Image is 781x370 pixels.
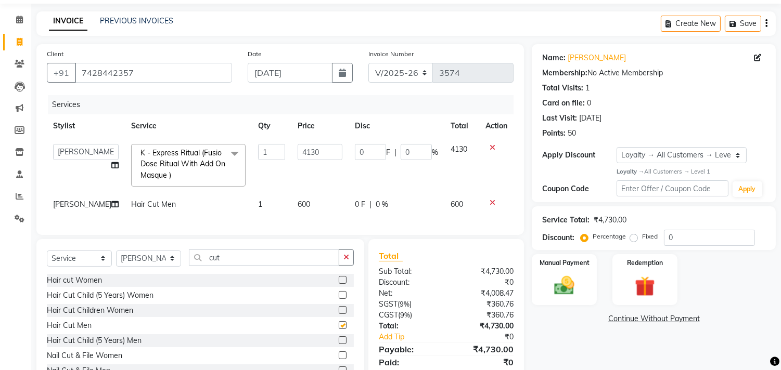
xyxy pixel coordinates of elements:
[47,305,133,316] div: Hair Cut Children Women
[617,180,728,196] input: Enter Offer / Coupon Code
[542,113,577,124] div: Last Visit:
[444,114,479,138] th: Total
[53,200,111,209] span: [PERSON_NAME]
[542,183,617,194] div: Coupon Code
[386,147,390,158] span: F
[446,266,522,277] div: ₹4,730.00
[379,299,398,309] span: SGST
[568,52,626,63] a: [PERSON_NAME]
[47,335,142,346] div: Hair Cut Child (5 Years) Men
[548,274,581,297] img: _cash.svg
[446,356,522,368] div: ₹0
[446,343,522,355] div: ₹4,730.00
[355,199,365,210] span: 0 F
[298,200,310,209] span: 600
[446,299,522,310] div: ₹360.76
[446,277,522,288] div: ₹0
[542,150,617,161] div: Apply Discount
[125,114,252,138] th: Service
[376,199,388,210] span: 0 %
[432,147,438,158] span: %
[542,68,587,78] div: Membership:
[542,98,585,109] div: Card on file:
[593,232,626,241] label: Percentage
[171,170,176,180] a: x
[75,63,232,83] input: Search by Name/Mobile/Email/Code
[661,16,721,32] button: Create New
[371,288,446,299] div: Net:
[252,114,291,138] th: Qty
[371,310,446,321] div: ( )
[47,63,76,83] button: +91
[400,311,410,319] span: 9%
[400,300,409,308] span: 9%
[579,113,601,124] div: [DATE]
[617,168,644,175] strong: Loyalty →
[451,144,467,154] span: 4130
[140,148,225,180] span: K - Express Ritual (Fusio Dose Ritual With Add On Masque )
[446,288,522,299] div: ₹4,008.47
[642,232,658,241] label: Fixed
[248,49,262,59] label: Date
[369,199,372,210] span: |
[733,181,762,197] button: Apply
[371,266,446,277] div: Sub Total:
[451,200,463,209] span: 600
[49,12,87,31] a: INVOICE
[47,114,125,138] th: Stylist
[542,83,583,94] div: Total Visits:
[629,274,661,299] img: _gift.svg
[542,232,574,243] div: Discount:
[594,215,626,226] div: ₹4,730.00
[394,147,396,158] span: |
[379,250,403,261] span: Total
[189,249,339,266] input: Search or Scan
[379,310,398,320] span: CGST
[542,215,590,226] div: Service Total:
[459,332,522,342] div: ₹0
[47,275,102,286] div: Hair cut Women
[349,114,444,138] th: Disc
[446,321,522,332] div: ₹4,730.00
[542,52,566,63] div: Name:
[568,128,576,139] div: 50
[371,277,446,288] div: Discount:
[540,258,590,268] label: Manual Payment
[371,321,446,332] div: Total:
[534,313,774,324] a: Continue Without Payment
[371,343,446,355] div: Payable:
[587,98,591,109] div: 0
[371,356,446,368] div: Paid:
[47,350,122,361] div: Nail Cut & File Women
[585,83,590,94] div: 1
[627,258,663,268] label: Redemption
[368,49,414,59] label: Invoice Number
[446,310,522,321] div: ₹360.76
[47,320,92,331] div: Hair Cut Men
[47,290,153,301] div: Hair Cut Child (5 Years) Women
[725,16,761,32] button: Save
[131,200,176,209] span: Hair Cut Men
[371,332,459,342] a: Add Tip
[617,167,765,176] div: All Customers → Level 1
[371,299,446,310] div: ( )
[100,16,173,25] a: PREVIOUS INVOICES
[47,49,63,59] label: Client
[542,128,566,139] div: Points:
[258,200,262,209] span: 1
[291,114,349,138] th: Price
[48,95,521,114] div: Services
[479,114,514,138] th: Action
[542,68,765,78] div: No Active Membership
